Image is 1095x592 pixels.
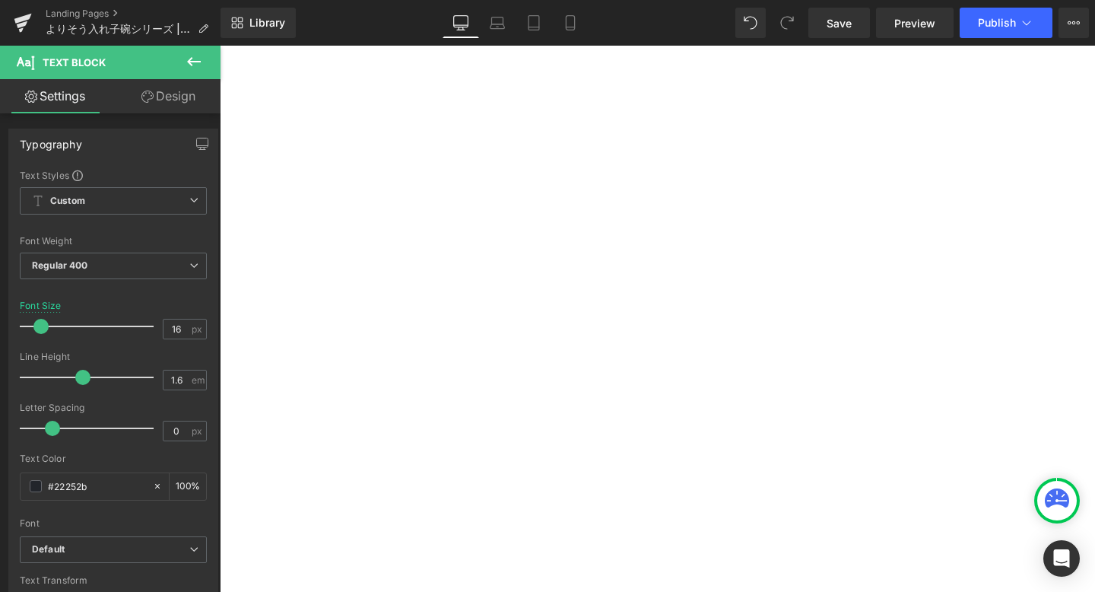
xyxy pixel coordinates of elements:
[32,259,88,271] b: Regular 400
[20,169,207,181] div: Text Styles
[443,8,479,38] a: Desktop
[772,8,802,38] button: Redo
[1043,540,1080,577] div: Open Intercom Messenger
[192,375,205,385] span: em
[894,15,935,31] span: Preview
[20,301,62,311] div: Font Size
[479,8,516,38] a: Laptop
[552,8,589,38] a: Mobile
[48,478,145,495] input: Color
[192,324,205,334] span: px
[20,129,82,151] div: Typography
[170,473,206,500] div: %
[46,23,192,35] span: よりそう入れ子碗シリーズ | きほんのうつわ公式オンラインショップ
[221,8,296,38] a: New Library
[20,403,207,413] div: Letter Spacing
[978,17,1016,29] span: Publish
[20,236,207,247] div: Font Weight
[32,543,65,556] i: Default
[876,8,954,38] a: Preview
[192,426,205,436] span: px
[20,575,207,586] div: Text Transform
[735,8,766,38] button: Undo
[50,195,85,208] b: Custom
[20,518,207,529] div: Font
[113,79,224,113] a: Design
[249,16,285,30] span: Library
[960,8,1052,38] button: Publish
[20,352,207,362] div: Line Height
[827,15,852,31] span: Save
[516,8,552,38] a: Tablet
[20,454,207,464] div: Text Color
[43,56,106,68] span: Text Block
[46,8,221,20] a: Landing Pages
[1058,8,1089,38] button: More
